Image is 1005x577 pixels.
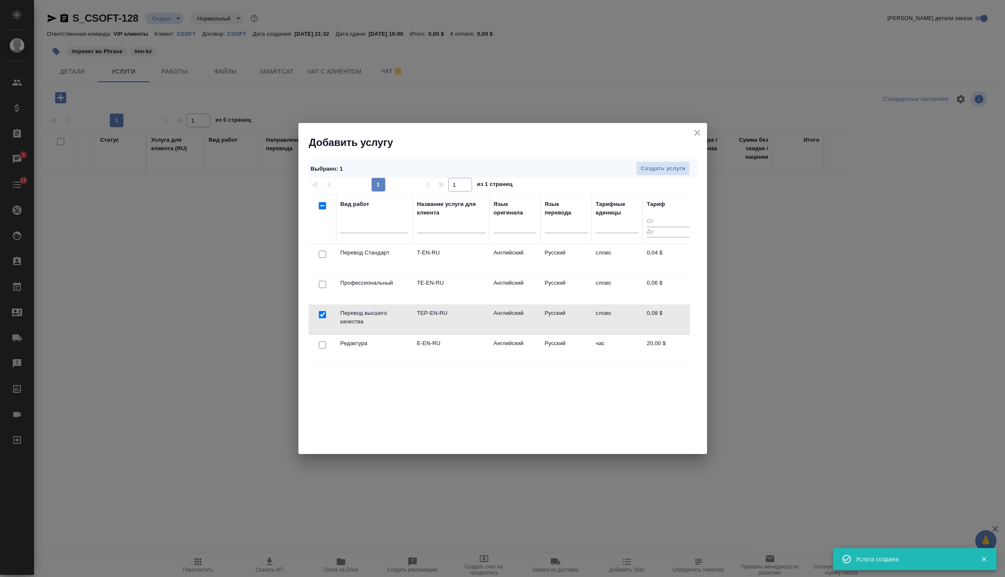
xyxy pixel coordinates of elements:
[641,164,685,174] span: Создать услуги
[592,335,643,365] td: час
[592,244,643,274] td: слово
[417,200,485,217] div: Название услуги для клиента
[341,249,409,257] p: Перевод Стандарт
[541,244,592,274] td: Русский
[643,335,694,365] td: 20,00 $
[477,179,513,191] span: из 1 страниц
[490,335,541,365] td: Английский
[541,335,592,365] td: Русский
[643,274,694,304] td: 0,06 $
[417,279,485,287] p: TE-EN-RU
[647,200,665,209] div: Тариф
[647,217,690,227] input: От
[309,136,707,149] h2: Добавить услугу
[417,309,485,317] p: TEP-EN-RU
[490,274,541,304] td: Английский
[490,244,541,274] td: Английский
[341,279,409,287] p: Профессиональный
[691,126,704,139] button: close
[490,305,541,334] td: Английский
[341,309,409,326] p: Перевод высшего качества
[311,166,343,172] span: Выбрано : 1
[596,200,639,217] div: Тарифные единицы
[494,200,536,217] div: Язык оригинала
[341,339,409,348] p: Редактура
[545,200,587,217] div: Язык перевода
[647,227,690,237] input: До
[643,305,694,334] td: 0,08 $
[643,244,694,274] td: 0,04 $
[975,555,993,563] button: Закрыть
[592,305,643,334] td: слово
[417,249,485,257] p: T-EN-RU
[636,161,690,176] button: Создать услуги
[592,274,643,304] td: слово
[341,200,369,209] div: Вид работ
[417,339,485,348] p: E-EN-RU
[541,305,592,334] td: Русский
[856,555,968,563] div: Услуга создана
[541,274,592,304] td: Русский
